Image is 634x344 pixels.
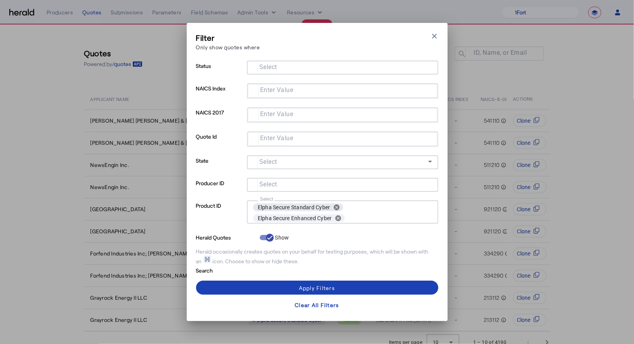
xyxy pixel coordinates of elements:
button: Apply Filters [196,281,438,295]
h3: Filter [196,32,260,43]
mat-chip-grid: Selection [253,202,432,224]
mat-chip-grid: Selection [254,109,431,119]
span: Elpha Secure Standard Cyber [258,203,330,211]
p: Producer ID [196,178,244,200]
p: Herald Quotes [196,232,257,241]
p: Only show quotes where [196,43,260,51]
div: Clear All Filters [295,301,339,309]
mat-label: Enter Value [260,111,294,118]
mat-chip-grid: Selection [253,179,432,189]
mat-chip-grid: Selection [254,134,431,143]
p: NAICS Index [196,83,244,107]
mat-label: Select [259,181,277,188]
mat-chip-grid: Selection [254,85,431,95]
span: Elpha Secure Enhanced Cyber [258,214,332,222]
p: Quote Id [196,131,244,155]
div: Apply Filters [299,284,335,292]
button: Clear All Filters [196,298,438,312]
button: remove Elpha Secure Standard Cyber [330,204,343,211]
label: Show [274,234,289,241]
div: Herald occasionally creates quotes on your behalf for testing purposes, which will be shown with ... [196,248,438,265]
mat-label: Enter Value [260,135,294,142]
mat-label: Select [260,196,274,202]
mat-chip-grid: Selection [253,62,432,71]
p: Status [196,61,244,83]
p: NAICS 2017 [196,107,244,131]
p: Search [196,265,257,275]
button: remove Elpha Secure Enhanced Cyber [332,215,345,222]
mat-label: Select [259,158,277,166]
mat-label: Select [259,64,277,71]
p: Product ID [196,200,244,232]
mat-label: Enter Value [260,87,294,94]
p: State [196,155,244,178]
